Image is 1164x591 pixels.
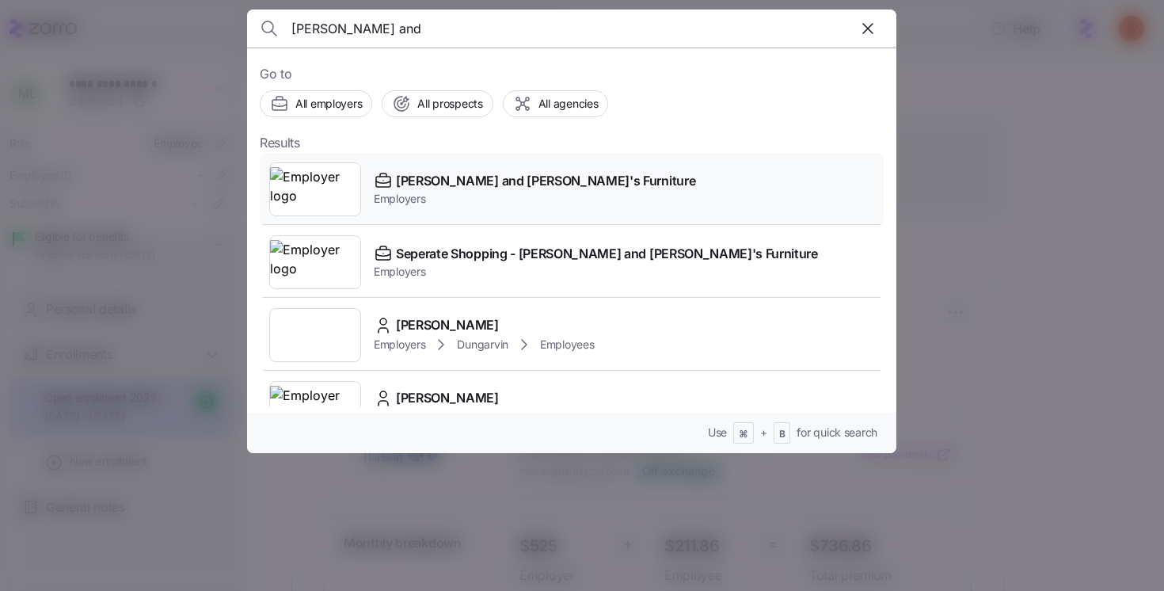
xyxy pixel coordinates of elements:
span: Employers [374,191,695,207]
span: Employers [374,337,425,353]
span: Use [708,425,727,440]
span: ⌘ [739,428,748,441]
span: + [760,425,767,440]
span: [PERSON_NAME] [396,388,499,408]
span: for quick search [797,425,877,440]
span: All prospects [417,96,482,112]
span: B [779,428,786,441]
button: All prospects [382,90,493,117]
span: Results [260,133,300,153]
span: All agencies [538,96,599,112]
span: Seperate Shopping - [PERSON_NAME] and [PERSON_NAME]'s Furniture [396,244,818,264]
span: All employers [295,96,362,112]
span: Go to [260,64,884,84]
span: Dungarvin [457,337,508,353]
span: [PERSON_NAME] and [PERSON_NAME]'s Furniture [396,171,695,191]
span: Employees [540,337,594,353]
button: All agencies [503,90,609,117]
button: All employers [260,90,372,117]
span: Employers [374,264,818,280]
span: [PERSON_NAME] [396,315,499,335]
img: Employer logo [270,386,360,430]
img: Employer logo [270,240,360,284]
img: Employer logo [270,167,360,212]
